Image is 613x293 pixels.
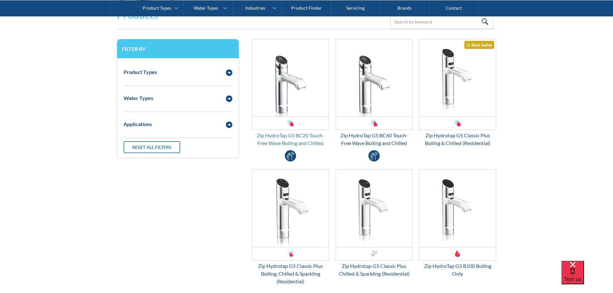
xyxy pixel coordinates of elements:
[464,41,494,49] div: Best Seller
[252,169,329,285] a: Zip Hydrotap G5 Classic Plus Boiling, Chilled & Sparkling (Residential)Zip Hydrotap G5 Classic Pl...
[194,5,218,11] div: Water Types
[562,261,613,293] iframe: podium webchat widget bubble
[419,39,496,116] img: Zip Hydrotap G5 Classic Plus Boiling & Chilled (Residential)
[419,262,496,278] div: Zip HydroTap G5 B100 Boiling Only
[390,14,493,29] input: Search by keyword
[143,5,171,11] div: Product Types
[419,132,496,147] div: Zip Hydrotap G5 Classic Plus Boiling & Chilled (Residential)
[419,170,496,247] img: Zip HydroTap G5 B100 Boiling Only
[336,132,413,147] div: Zip HydroTap G5 BC60 Touch-Free Wave Boiling and Chilled
[124,68,157,76] div: Product Types
[252,170,329,247] img: Zip Hydrotap G5 Classic Plus Boiling, Chilled & Sparkling (Residential)
[336,39,413,116] img: Zip HydroTap G5 BC60 Touch-Free Wave Boiling and Chilled
[124,94,153,102] div: Water Types
[252,39,329,116] img: Zip HydroTap G5 BC20 Touch-Free Wave Boiling and Chilled
[124,120,152,128] div: Applications
[419,169,496,278] a: Zip HydroTap G5 B100 Boiling OnlyZip HydroTap G5 B100 Boiling Only
[122,46,234,52] h3: Filter by
[245,5,265,11] div: Industries
[336,169,413,278] a: Zip Hydrotap G5 Classic Plus Chilled & Sparkling (Residential)Zip Hydrotap G5 Classic Plus Chille...
[252,39,329,147] a: Zip HydroTap G5 BC20 Touch-Free Wave Boiling and ChilledZip HydroTap G5 BC20 Touch-Free Wave Boil...
[124,141,180,153] a: Reset all filters
[336,39,413,147] a: Zip HydroTap G5 BC60 Touch-Free Wave Boiling and ChilledZip HydroTap G5 BC60 Touch-Free Wave Boil...
[336,262,413,278] div: Zip Hydrotap G5 Classic Plus Chilled & Sparkling (Residential)
[252,262,329,285] div: Zip Hydrotap G5 Classic Plus Boiling, Chilled & Sparkling (Residential)
[252,132,329,147] div: Zip HydroTap G5 BC20 Touch-Free Wave Boiling and Chilled
[419,39,496,147] a: Zip Hydrotap G5 Classic Plus Boiling & Chilled (Residential)Best SellerZip Hydrotap G5 Classic Pl...
[336,170,413,247] img: Zip Hydrotap G5 Classic Plus Chilled & Sparkling (Residential)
